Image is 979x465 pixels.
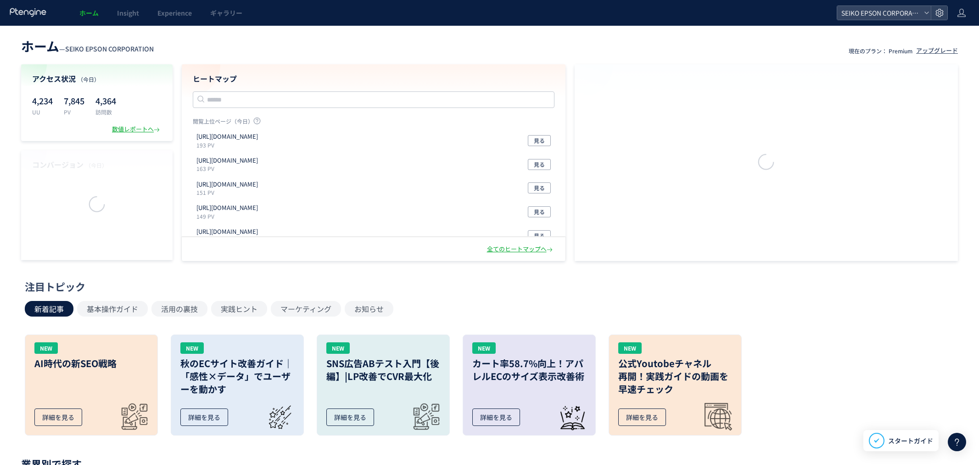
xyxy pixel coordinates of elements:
[95,108,116,116] p: 訪問数
[79,8,99,17] span: ホーム
[25,279,950,294] div: 注目トピック
[25,301,73,317] button: 新着記事
[472,357,586,383] h3: カート率58.7%向上！アパレルECのサイズ表示改善術
[180,357,294,396] h3: 秋のECサイト改善ガイド｜「感性×データ」でユーザーを動かす
[34,342,58,354] div: NEW
[618,342,642,354] div: NEW
[180,408,228,426] div: 詳細を見る
[180,342,204,354] div: NEW
[345,301,393,317] button: お知らせ
[34,408,82,426] div: 詳細を見る
[888,436,933,446] span: スタートガイド
[77,301,148,317] button: 基本操作ガイド
[151,301,207,317] button: 活用の裏技
[65,44,154,53] span: SEIKO EPSON CORPORATION
[211,301,267,317] button: 実践ヒント
[463,335,596,436] a: NEWカート率58.7%向上！アパレルECのサイズ表示改善術詳細を見る
[326,342,350,354] div: NEW
[171,335,304,436] a: NEW秋のECサイト改善ガイド｜「感性×データ」でユーザーを動かす詳細を見る
[839,6,920,20] span: SEIKO EPSON CORPORATION
[32,108,53,116] p: UU
[618,408,666,426] div: 詳細を見る
[916,46,958,55] div: アップグレード
[849,47,912,55] p: 現在のプラン： Premium
[609,335,742,436] a: NEW公式Youtobeチャネル再開！実践ガイドの動画を早速チェック詳細を見る
[78,75,100,83] span: （今日）
[271,301,341,317] button: マーケティング
[157,8,192,17] span: Experience
[21,37,154,55] div: —
[117,8,139,17] span: Insight
[326,408,374,426] div: 詳細を見る
[32,93,53,108] p: 4,234
[25,335,158,436] a: NEWAI時代の新SEO戦略詳細を見る
[95,93,116,108] p: 4,364
[32,74,162,84] h4: アクセス状況
[472,408,520,426] div: 詳細を見る
[618,357,732,396] h3: 公式Youtobeチャネル 再開！実践ガイドの動画を 早速チェック
[317,335,450,436] a: NEWSNS広告ABテスト入門【後編】|LP改善でCVR最大化詳細を見る
[21,37,59,55] span: ホーム
[326,357,440,383] h3: SNS広告ABテスト入門【後編】|LP改善でCVR最大化
[64,108,84,116] p: PV
[112,125,162,134] div: 数値レポートへ
[64,93,84,108] p: 7,845
[34,357,148,370] h3: AI時代の新SEO戦略
[472,342,496,354] div: NEW
[210,8,242,17] span: ギャラリー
